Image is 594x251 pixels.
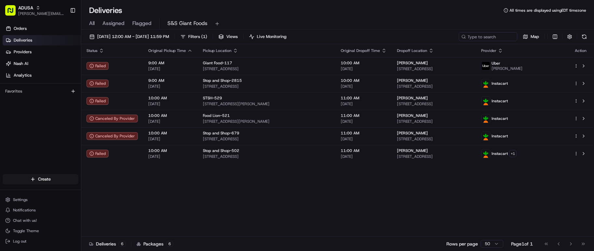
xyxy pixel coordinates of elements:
[341,60,387,66] span: 10:00 AM
[3,86,78,96] div: Favorites
[482,79,490,88] img: profile_instacart_ahold_partner.png
[132,19,152,27] span: Flagged
[341,131,387,136] span: 11:00 AM
[148,60,192,66] span: 9:00 AM
[492,61,500,66] span: Uber
[148,148,192,153] span: 10:00 AM
[203,66,330,71] span: [STREET_ADDRESS]
[13,228,39,233] span: Toggle Theme
[341,113,387,118] span: 11:00 AM
[341,95,387,101] span: 11:00 AM
[3,47,81,57] a: Providers
[201,34,207,40] span: ( 1 )
[341,66,387,71] span: [DATE]
[86,97,109,105] button: Failed
[531,34,539,40] span: Map
[3,70,81,81] a: Analytics
[203,148,239,153] span: Stop and Shop-502
[341,78,387,83] span: 10:00 AM
[203,95,222,101] span: STSH-529
[13,218,37,223] span: Chat with us!
[3,58,81,69] a: Nash AI
[148,101,192,107] span: [DATE]
[14,37,32,43] span: Deliveries
[341,84,387,89] span: [DATE]
[397,84,471,89] span: [STREET_ADDRESS]
[509,150,517,157] button: +1
[341,48,380,53] span: Original Dropoff Time
[3,23,81,34] a: Orders
[86,132,138,140] button: Canceled By Provider
[482,149,490,158] img: profile_instacart_ahold_partner.png
[166,241,173,247] div: 6
[3,3,67,18] button: ADUSA[PERSON_NAME][EMAIL_ADDRESS][PERSON_NAME][DOMAIN_NAME]
[18,11,65,16] span: [PERSON_NAME][EMAIL_ADDRESS][PERSON_NAME][DOMAIN_NAME]
[397,101,471,107] span: [STREET_ADDRESS]
[203,154,330,159] span: [STREET_ADDRESS]
[18,5,33,11] button: ADUSA
[14,72,32,78] span: Analytics
[89,5,122,16] h1: Deliveries
[482,62,490,70] img: profile_uber_ahold_partner.png
[3,216,78,225] button: Chat with us!
[14,61,28,67] span: Nash AI
[203,101,330,107] span: [STREET_ADDRESS][PERSON_NAME]
[148,78,192,83] span: 9:00 AM
[482,114,490,123] img: profile_instacart_ahold_partner.png
[492,66,522,71] span: [PERSON_NAME]
[148,48,186,53] span: Original Pickup Time
[148,113,192,118] span: 10:00 AM
[482,97,490,105] img: profile_instacart_ahold_partner.png
[246,32,289,41] button: Live Monitoring
[148,66,192,71] span: [DATE]
[38,176,51,182] span: Create
[3,206,78,215] button: Notifications
[167,19,207,27] span: S&S Giant Foods
[14,26,27,31] span: Orders
[492,81,508,86] span: Instacart
[86,62,109,70] button: Failed
[397,95,428,101] span: [PERSON_NAME]
[137,241,173,247] div: Packages
[492,133,508,139] span: Instacart
[13,239,26,244] span: Log out
[397,131,428,136] span: [PERSON_NAME]
[257,34,286,40] span: Live Monitoring
[341,154,387,159] span: [DATE]
[341,119,387,124] span: [DATE]
[446,241,478,247] p: Rows per page
[341,101,387,107] span: [DATE]
[509,8,586,13] span: All times are displayed using EDT timezone
[203,113,230,118] span: Food Lion-521
[397,113,428,118] span: [PERSON_NAME]
[203,119,330,124] span: [STREET_ADDRESS][PERSON_NAME]
[3,35,81,45] a: Deliveries
[203,136,330,142] span: [STREET_ADDRESS]
[341,148,387,153] span: 11:00 AM
[203,78,242,83] span: Stop and Shop-2815
[203,48,231,53] span: Pickup Location
[86,115,138,122] button: Canceled By Provider
[203,84,330,89] span: [STREET_ADDRESS]
[89,19,95,27] span: All
[511,241,533,247] div: Page 1 of 1
[102,19,125,27] span: Assigned
[459,32,517,41] input: Type to search
[397,119,471,124] span: [STREET_ADDRESS]
[86,150,109,157] button: Failed
[148,95,192,101] span: 10:00 AM
[397,78,428,83] span: [PERSON_NAME]
[397,136,471,142] span: [STREET_ADDRESS]
[148,136,192,142] span: [DATE]
[86,32,172,41] button: [DATE] 12:00 AM - [DATE] 11:59 PM
[148,131,192,136] span: 10:00 AM
[397,154,471,159] span: [STREET_ADDRESS]
[86,80,109,87] button: Failed
[397,60,428,66] span: [PERSON_NAME]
